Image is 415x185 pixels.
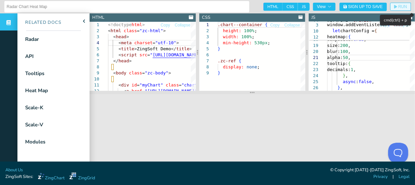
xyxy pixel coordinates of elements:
span: , [354,67,356,72]
span: ZingSoft Demo [137,46,171,51]
span: Collapse [284,23,300,27]
div: 8 [199,64,209,70]
span: 50 [343,55,348,60]
span: CSS [282,3,298,11]
span: > [163,28,166,33]
div: JS [311,14,315,21]
span: head [116,34,126,39]
span: , [372,79,374,84]
span: id [132,82,137,87]
div: Heat Map [25,87,48,95]
div: 2 [199,28,209,34]
span: RUN [398,5,407,9]
span: a [126,88,129,94]
span: "zc-body" [145,70,168,75]
span: blur: [327,49,340,54]
span: heatmap: [327,34,348,39]
span: Collapse [394,23,410,27]
span: , [340,85,343,90]
div: 2 [90,28,99,34]
span: = [137,28,140,33]
div: 5 [90,46,99,52]
div: 12 [90,88,99,94]
span: class [129,70,142,75]
span: none [247,64,257,69]
span: = [142,88,145,94]
div: 26 [309,85,318,91]
span: " [150,52,153,57]
div: 6 [199,52,209,58]
span: href [132,88,142,94]
span: = [179,82,181,87]
span: , [348,55,351,60]
span: ; [257,64,260,69]
iframe: Toggle Customer Support [388,143,408,163]
span: .chart--container [218,22,262,27]
span: " [145,88,148,94]
span: , [348,49,351,54]
div: Radar [25,36,39,43]
span: < [113,70,116,75]
div: Related Docs [17,19,61,26]
span: title [176,46,190,51]
span: .zc-ref [218,58,236,63]
button: Copy [379,22,390,28]
span: > [142,22,145,27]
span: 100% [244,28,254,33]
span: : [356,79,359,84]
span: { [348,34,351,39]
a: ZingGrid [69,173,95,181]
span: { [265,22,268,27]
span: 3 [309,22,318,28]
span: alpha: [327,55,343,60]
button: Sign Up to Save [340,3,387,11]
span: > [129,58,132,63]
span: > [134,46,137,51]
span: { [374,28,377,33]
span: </ [171,46,176,51]
div: CSS [202,14,210,21]
span: min-height: [223,40,252,45]
a: Legal [399,174,410,180]
div: API [25,53,34,60]
input: Untitled Demo [7,1,247,12]
span: html [132,22,142,27]
span: } [338,85,341,90]
span: div [121,82,129,87]
span: < [118,82,121,87]
span: < [118,52,121,57]
span: Copy [380,23,389,27]
span: Copy [161,23,170,27]
span: Copy [270,23,280,27]
div: 1 [90,22,99,28]
span: { [348,61,351,66]
span: < [118,46,121,51]
span: script [121,52,137,57]
button: Copy [160,22,170,28]
span: "zc-html" [140,28,163,33]
div: 21 [309,55,318,61]
span: Sign Up to Save [348,5,383,9]
div: 1 [199,22,209,28]
span: let [332,28,340,33]
span: > [126,34,129,39]
a: Privacy [373,174,388,180]
span: async [343,79,356,84]
span: src [140,52,147,57]
span: JS [298,3,310,11]
div: 4 [90,40,99,46]
span: ; [254,28,257,33]
span: body [116,70,126,75]
span: , [348,43,351,48]
span: < [124,88,126,94]
span: View [317,5,331,9]
div: Modules [25,138,45,146]
span: height: [223,28,241,33]
span: charset [134,40,153,45]
div: Scale-V [25,121,43,129]
div: 6 [90,52,99,58]
span: 100 [340,49,348,54]
span: "chart--container" [181,82,229,87]
span: } [218,46,220,51]
div: 4 [199,40,209,46]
